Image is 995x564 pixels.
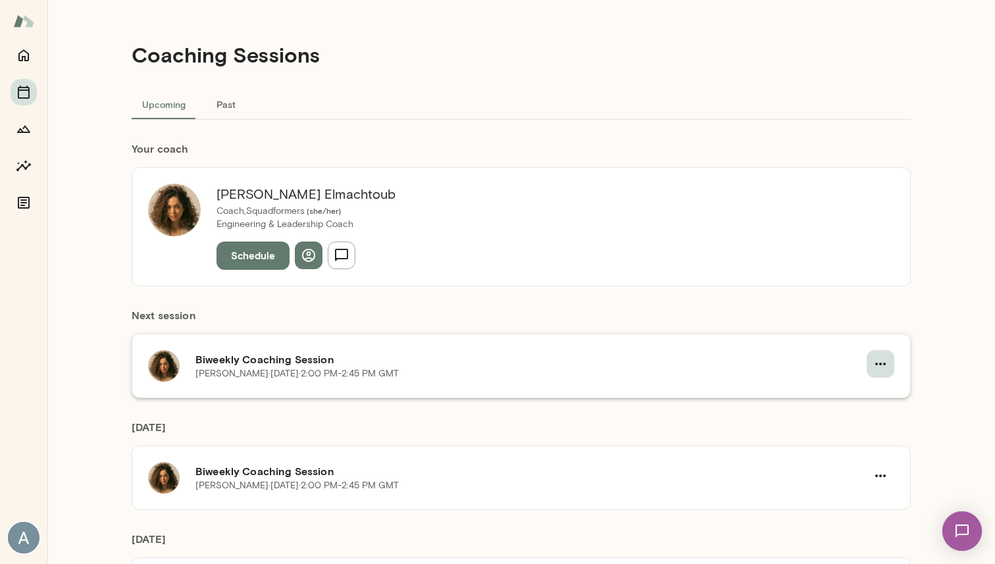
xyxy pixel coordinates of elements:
[195,463,867,479] h6: Biweekly Coaching Session
[132,307,911,334] h6: Next session
[328,242,355,269] button: Send message
[217,242,290,269] button: Schedule
[217,184,396,205] h6: [PERSON_NAME] Elmachtoub
[195,367,399,380] p: [PERSON_NAME] · [DATE] · 2:00 PM-2:45 PM GMT
[132,42,320,67] h4: Coaching Sessions
[132,88,196,120] button: Upcoming
[11,116,37,142] button: Growth Plan
[196,88,255,120] button: Past
[195,351,867,367] h6: Biweekly Coaching Session
[217,205,396,218] p: Coach, Squadformers
[11,79,37,105] button: Sessions
[132,531,911,557] h6: [DATE]
[11,190,37,216] button: Documents
[295,242,322,269] button: View profile
[195,479,399,492] p: [PERSON_NAME] · [DATE] · 2:00 PM-2:45 PM GMT
[148,184,201,236] img: Najla Elmachtoub
[132,419,911,446] h6: [DATE]
[132,88,911,120] div: basic tabs example
[11,153,37,179] button: Insights
[132,141,911,157] h6: Your coach
[305,206,341,215] span: ( she/her )
[8,522,39,553] img: Akarsh Khatagalli
[11,42,37,68] button: Home
[217,218,396,231] p: Engineering & Leadership Coach
[13,9,34,34] img: Mento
